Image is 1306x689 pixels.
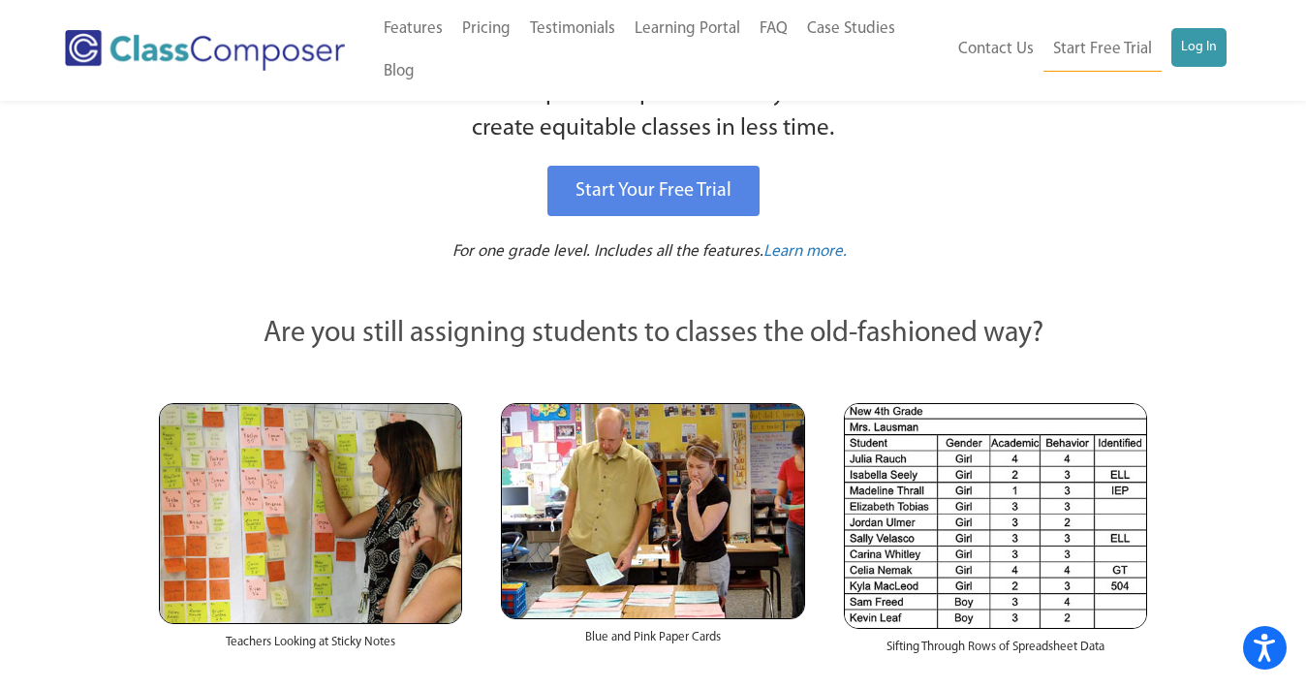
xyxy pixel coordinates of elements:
[374,50,424,93] a: Blog
[763,243,847,260] span: Learn more.
[844,629,1147,675] div: Sifting Through Rows of Spreadsheet Data
[501,619,804,666] div: Blue and Pink Paper Cards
[763,240,847,265] a: Learn more.
[797,8,905,50] a: Case Studies
[501,403,804,619] img: Blue and Pink Paper Cards
[547,166,760,216] a: Start Your Free Trial
[156,77,1150,147] p: Class Composer helps elementary schools create equitable classes in less time.
[452,243,763,260] span: For one grade level. Includes all the features.
[159,403,462,624] img: Teachers Looking at Sticky Notes
[625,8,750,50] a: Learning Portal
[65,30,344,71] img: Class Composer
[520,8,625,50] a: Testimonials
[948,28,1043,71] a: Contact Us
[750,8,797,50] a: FAQ
[1171,28,1227,67] a: Log In
[374,8,948,93] nav: Header Menu
[844,403,1147,629] img: Spreadsheets
[452,8,520,50] a: Pricing
[947,28,1226,72] nav: Header Menu
[159,313,1147,356] p: Are you still assigning students to classes the old-fashioned way?
[1043,28,1162,72] a: Start Free Trial
[374,8,452,50] a: Features
[575,181,731,201] span: Start Your Free Trial
[159,624,462,671] div: Teachers Looking at Sticky Notes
